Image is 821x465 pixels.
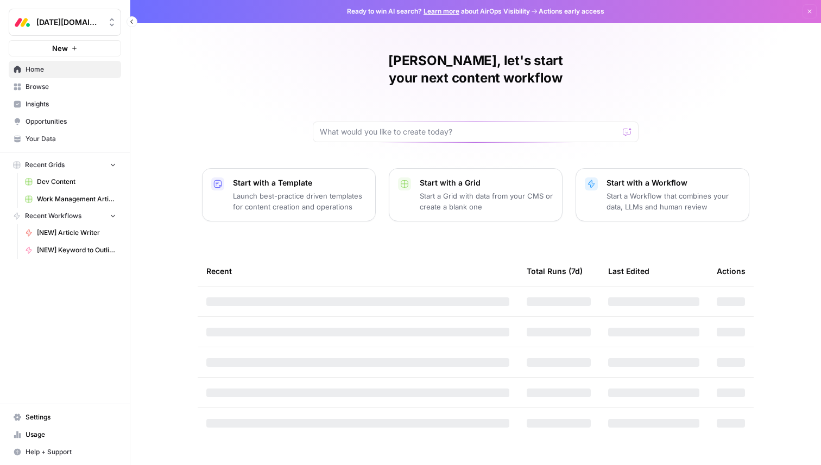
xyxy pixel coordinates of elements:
a: Home [9,61,121,78]
h1: [PERSON_NAME], let's start your next content workflow [313,52,639,87]
img: Monday.com Logo [12,12,32,32]
p: Launch best-practice driven templates for content creation and operations [233,190,367,212]
p: Start a Grid with data from your CMS or create a blank one [420,190,553,212]
span: Recent Workflows [25,211,81,221]
span: Usage [26,430,116,439]
button: Workspace: Monday.com [9,9,121,36]
a: Learn more [424,7,459,15]
button: Start with a WorkflowStart a Workflow that combines your data, LLMs and human review [576,168,749,221]
span: Dev Content [37,177,116,187]
span: Your Data [26,134,116,144]
div: Total Runs (7d) [527,256,583,286]
p: Start with a Template [233,177,367,188]
span: Recent Grids [25,160,65,170]
span: Help + Support [26,447,116,457]
span: Actions early access [539,7,604,16]
span: Work Management Article Grid [37,194,116,204]
span: New [52,43,68,54]
button: Recent Grids [9,157,121,173]
a: Browse [9,78,121,95]
a: Work Management Article Grid [20,190,121,208]
p: Start a Workflow that combines your data, LLMs and human review [607,190,740,212]
span: [NEW] Keyword to Outline [37,245,116,255]
button: Start with a GridStart a Grid with data from your CMS or create a blank one [389,168,563,221]
span: Home [26,65,116,74]
button: New [9,40,121,56]
span: Opportunities [26,117,116,126]
a: [NEW] Keyword to Outline [20,241,121,259]
button: Help + Support [9,443,121,461]
input: What would you like to create today? [320,126,618,137]
button: Start with a TemplateLaunch best-practice driven templates for content creation and operations [202,168,376,221]
a: Usage [9,426,121,443]
span: Settings [26,412,116,422]
div: Last Edited [608,256,649,286]
span: Insights [26,99,116,109]
p: Start with a Workflow [607,177,740,188]
div: Recent [206,256,509,286]
p: Start with a Grid [420,177,553,188]
a: Your Data [9,130,121,148]
button: Recent Workflows [9,208,121,224]
div: Actions [717,256,746,286]
a: Opportunities [9,113,121,130]
a: Settings [9,409,121,426]
a: Dev Content [20,173,121,190]
span: Ready to win AI search? about AirOps Visibility [347,7,530,16]
span: Browse [26,82,116,92]
a: Insights [9,95,121,113]
a: [NEW] Article Writer [20,224,121,241]
span: [DATE][DOMAIN_NAME] [36,17,102,28]
span: [NEW] Article Writer [37,228,116,238]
